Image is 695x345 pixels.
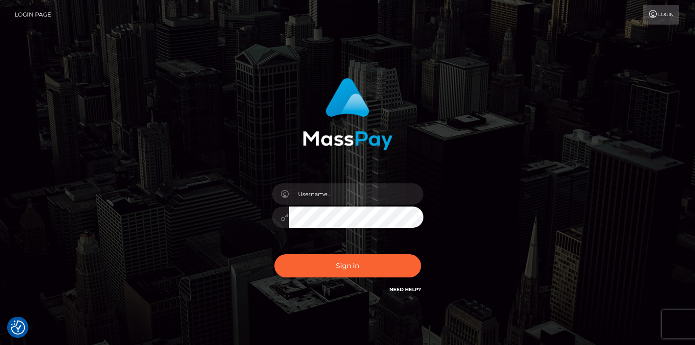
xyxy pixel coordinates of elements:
[274,254,421,277] button: Sign in
[289,183,423,205] input: Username...
[303,78,393,150] img: MassPay Login
[389,286,421,293] a: Need Help?
[643,5,679,25] a: Login
[11,320,25,335] button: Consent Preferences
[11,320,25,335] img: Revisit consent button
[15,5,51,25] a: Login Page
